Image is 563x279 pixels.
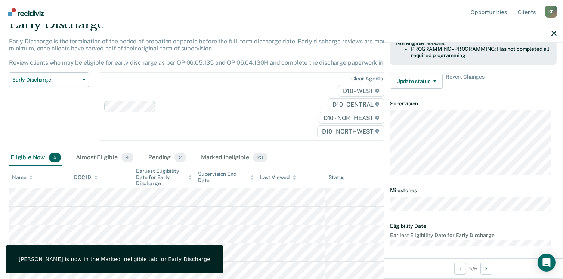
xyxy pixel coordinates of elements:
span: D10 - CENTRAL [328,98,384,110]
p: Early Discharge is the termination of the period of probation or parole before the full-term disc... [9,38,411,67]
span: Early Discharge [12,77,80,83]
div: Name [12,174,33,181]
div: Supervision End Date [198,171,254,184]
div: Status [328,174,344,181]
dt: Eligibility Date [390,223,557,229]
div: DOC ID [74,174,98,181]
dt: Earliest Eligibility Date for Early Discharge [390,232,557,239]
button: Previous Opportunity [454,263,466,275]
button: Next Opportunity [480,263,492,275]
span: Revert Changes [446,74,485,89]
button: Update status [390,74,443,89]
div: Almost Eligible [74,150,135,166]
div: 5 / 6 [384,258,563,278]
div: Pending [147,150,188,166]
div: Earliest Eligibility Date for Early Discharge [136,168,192,187]
button: Profile dropdown button [545,6,557,18]
span: 2 [174,153,186,162]
img: Recidiviz [8,8,44,16]
span: 23 [253,153,267,162]
div: Not eligible reasons: [396,40,551,46]
div: K P [545,6,557,18]
span: 4 [121,153,133,162]
dt: Milestones [390,187,557,194]
span: 5 [49,153,61,162]
div: [PERSON_NAME] is now in the Marked Ineligible tab for Early Discharge [19,256,210,263]
div: Clear agents [351,76,383,82]
span: D10 - NORTHEAST [319,112,384,124]
div: Last Viewed [260,174,296,181]
div: Eligible Now [9,150,62,166]
li: PROGRAMMING - PROGRAMMING: Has not completed all required programming [411,46,551,59]
span: D10 - WEST [338,85,384,97]
div: Early Discharge [9,16,431,38]
div: Open Intercom Messenger [538,254,556,272]
span: D10 - NORTHWEST [317,125,384,137]
dt: Supervision [390,101,557,107]
div: Marked Ineligible [199,150,269,166]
